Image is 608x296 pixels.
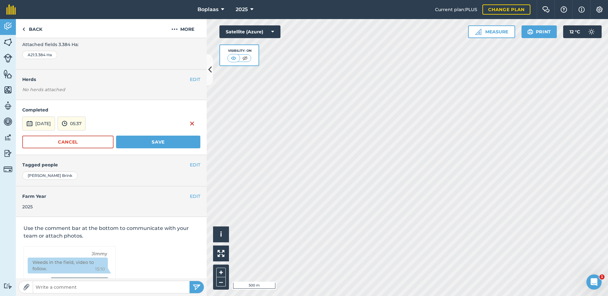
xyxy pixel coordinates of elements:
[578,6,585,13] img: svg+xml;base64,PHN2ZyB4bWxucz0iaHR0cDovL3d3dy53My5vcmcvMjAwMC9zdmciIHdpZHRoPSIxNyIgaGVpZ2h0PSIxNy...
[599,274,605,279] span: 1
[22,76,207,83] h4: Herds
[3,85,12,95] img: svg+xml;base64,PHN2ZyB4bWxucz0iaHR0cDovL3d3dy53My5vcmcvMjAwMC9zdmciIHdpZHRoPSI1NiIgaGVpZ2h0PSI2MC...
[190,161,200,168] button: EDIT
[220,230,222,238] span: i
[216,277,226,286] button: –
[190,193,200,200] button: EDIT
[22,136,114,148] button: Cancel
[190,120,195,127] img: svg+xml;base64,PHN2ZyB4bWxucz0iaHR0cDovL3d3dy53My5vcmcvMjAwMC9zdmciIHdpZHRoPSIxNiIgaGVpZ2h0PSIyNC...
[241,55,249,61] img: svg+xml;base64,PHN2ZyB4bWxucz0iaHR0cDovL3d3dy53My5vcmcvMjAwMC9zdmciIHdpZHRoPSI1MCIgaGVpZ2h0PSI0MC...
[586,274,602,290] iframe: Intercom live chat
[193,283,201,291] img: svg+xml;base64,PHN2ZyB4bWxucz0iaHR0cDovL3d3dy53My5vcmcvMjAwMC9zdmciIHdpZHRoPSIyNSIgaGVpZ2h0PSIyNC...
[596,6,603,13] img: A cog icon
[22,106,200,113] h4: Completed
[230,55,238,61] img: svg+xml;base64,PHN2ZyB4bWxucz0iaHR0cDovL3d3dy53My5vcmcvMjAwMC9zdmciIHdpZHRoPSI1MCIgaGVpZ2h0PSI0MC...
[116,136,200,148] button: Save
[23,284,30,290] img: Paperclip icon
[24,225,199,240] p: Use the comment bar at the bottom to communicate with your team or attach photos.
[159,19,207,38] button: More
[190,76,200,83] button: EDIT
[542,6,550,13] img: Two speech bubbles overlapping with the left bubble in the forefront
[435,6,477,13] span: Current plan : PLUS
[563,25,602,38] button: 12 °C
[22,203,200,210] div: 2025
[3,22,12,31] img: svg+xml;base64,PD94bWwgdmVyc2lvbj0iMS4wIiBlbmNvZGluZz0idXRmLTgiPz4KPCEtLSBHZW5lcmF0b3I6IEFkb2JlIE...
[3,101,12,111] img: svg+xml;base64,PD94bWwgdmVyc2lvbj0iMS4wIiBlbmNvZGluZz0idXRmLTgiPz4KPCEtLSBHZW5lcmF0b3I6IEFkb2JlIE...
[3,37,12,47] img: svg+xml;base64,PHN2ZyB4bWxucz0iaHR0cDovL3d3dy53My5vcmcvMjAwMC9zdmciIHdpZHRoPSI1NiIgaGVpZ2h0PSI2MC...
[585,25,598,38] img: svg+xml;base64,PD94bWwgdmVyc2lvbj0iMS4wIiBlbmNvZGluZz0idXRmLTgiPz4KPCEtLSBHZW5lcmF0b3I6IEFkb2JlIE...
[482,4,530,15] a: Change plan
[22,172,78,180] div: [PERSON_NAME] Brink
[522,25,557,38] button: Print
[197,6,218,13] span: Boplaas
[171,25,178,33] img: svg+xml;base64,PHN2ZyB4bWxucz0iaHR0cDovL3d3dy53My5vcmcvMjAwMC9zdmciIHdpZHRoPSIyMCIgaGVpZ2h0PSIyNC...
[216,268,226,277] button: +
[3,165,12,174] img: svg+xml;base64,PD94bWwgdmVyc2lvbj0iMS4wIiBlbmNvZGluZz0idXRmLTgiPz4KPCEtLSBHZW5lcmF0b3I6IEFkb2JlIE...
[227,48,252,53] div: Visibility: On
[3,69,12,79] img: svg+xml;base64,PHN2ZyB4bWxucz0iaHR0cDovL3d3dy53My5vcmcvMjAwMC9zdmciIHdpZHRoPSI1NiIgaGVpZ2h0PSI2MC...
[22,25,25,33] img: svg+xml;base64,PHN2ZyB4bWxucz0iaHR0cDovL3d3dy53My5vcmcvMjAwMC9zdmciIHdpZHRoPSI5IiBoZWlnaHQ9IjI0Ii...
[16,19,49,38] a: Back
[26,120,33,127] img: svg+xml;base64,PD94bWwgdmVyc2lvbj0iMS4wIiBlbmNvZGluZz0idXRmLTgiPz4KPCEtLSBHZW5lcmF0b3I6IEFkb2JlIE...
[219,25,280,38] button: Satellite (Azure)
[3,54,12,63] img: svg+xml;base64,PD94bWwgdmVyc2lvbj0iMS4wIiBlbmNvZGluZz0idXRmLTgiPz4KPCEtLSBHZW5lcmF0b3I6IEFkb2JlIE...
[468,25,515,38] button: Measure
[34,52,52,57] span: : 3.384 Ha
[22,161,200,168] h4: Tagged people
[570,25,580,38] span: 12 ° C
[3,133,12,142] img: svg+xml;base64,PD94bWwgdmVyc2lvbj0iMS4wIiBlbmNvZGluZz0idXRmLTgiPz4KPCEtLSBHZW5lcmF0b3I6IEFkb2JlIE...
[22,86,207,93] em: No herds attached
[28,52,34,57] span: A21
[475,29,481,35] img: Ruler icon
[3,149,12,158] img: svg+xml;base64,PD94bWwgdmVyc2lvbj0iMS4wIiBlbmNvZGluZz0idXRmLTgiPz4KPCEtLSBHZW5lcmF0b3I6IEFkb2JlIE...
[3,283,12,289] img: svg+xml;base64,PD94bWwgdmVyc2lvbj0iMS4wIiBlbmNvZGluZz0idXRmLTgiPz4KPCEtLSBHZW5lcmF0b3I6IEFkb2JlIE...
[62,120,67,127] img: svg+xml;base64,PD94bWwgdmVyc2lvbj0iMS4wIiBlbmNvZGluZz0idXRmLTgiPz4KPCEtLSBHZW5lcmF0b3I6IEFkb2JlIE...
[58,117,86,131] button: 05:37
[527,28,533,36] img: svg+xml;base64,PHN2ZyB4bWxucz0iaHR0cDovL3d3dy53My5vcmcvMjAwMC9zdmciIHdpZHRoPSIxOSIgaGVpZ2h0PSIyNC...
[33,283,190,292] input: Write a comment
[3,117,12,126] img: svg+xml;base64,PD94bWwgdmVyc2lvbj0iMS4wIiBlbmNvZGluZz0idXRmLTgiPz4KPCEtLSBHZW5lcmF0b3I6IEFkb2JlIE...
[560,6,568,13] img: A question mark icon
[218,250,225,257] img: Four arrows, one pointing top left, one top right, one bottom right and the last bottom left
[22,193,200,200] h4: Farm Year
[236,6,248,13] span: 2025
[22,117,55,131] button: [DATE]
[6,4,16,15] img: fieldmargin Logo
[213,226,229,242] button: i
[22,41,200,48] p: Attached fields 3.384 Ha :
